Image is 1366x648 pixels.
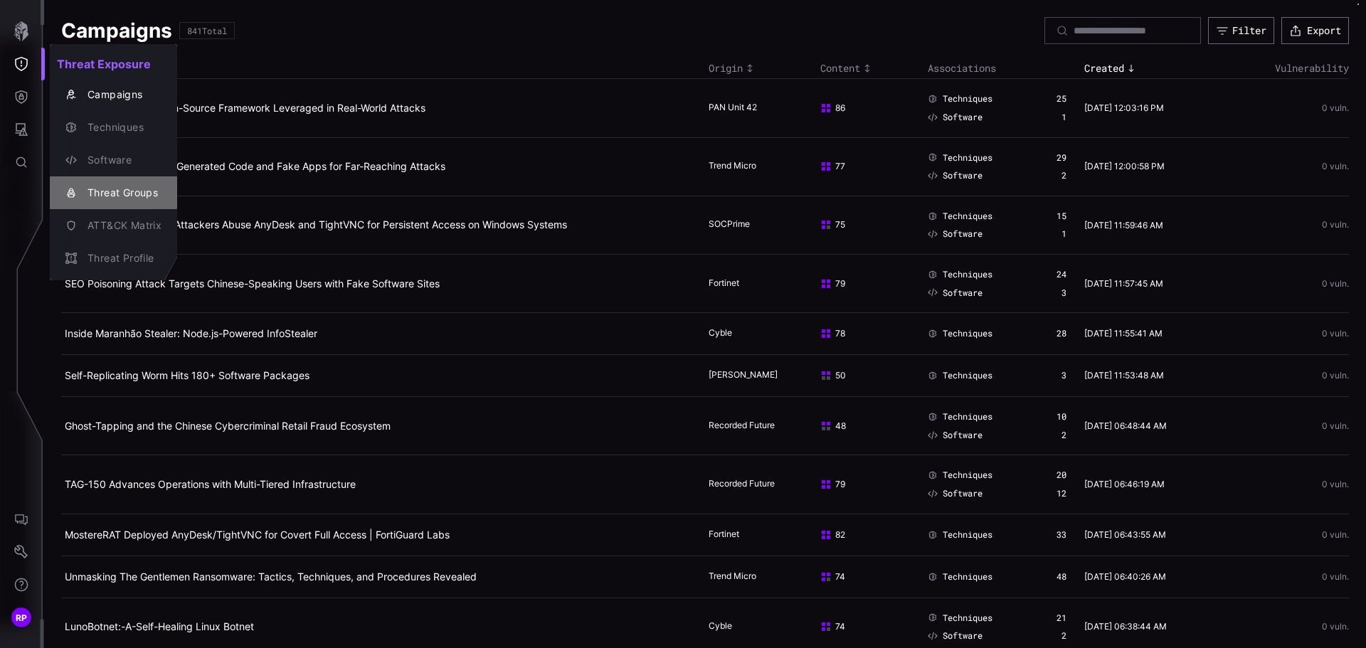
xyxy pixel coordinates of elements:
[50,242,177,275] button: Threat Profile
[50,78,177,111] button: Campaigns
[80,217,162,235] div: ATT&CK Matrix
[80,86,162,104] div: Campaigns
[50,209,177,242] button: ATT&CK Matrix
[50,50,177,78] h2: Threat Exposure
[50,144,177,176] button: Software
[80,250,162,267] div: Threat Profile
[80,119,162,137] div: Techniques
[50,111,177,144] button: Techniques
[80,152,162,169] div: Software
[80,184,162,202] div: Threat Groups
[50,176,177,209] button: Threat Groups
